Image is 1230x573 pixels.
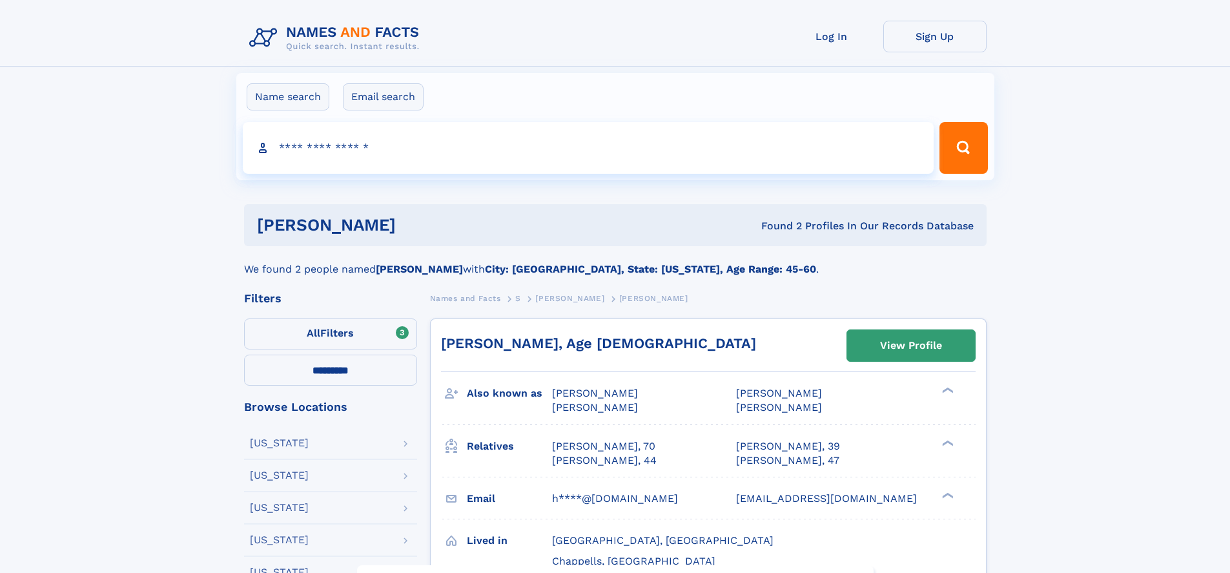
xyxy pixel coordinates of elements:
[467,488,552,510] h3: Email
[244,318,417,349] label: Filters
[250,503,309,513] div: [US_STATE]
[736,453,839,468] a: [PERSON_NAME], 47
[780,21,883,52] a: Log In
[552,439,655,453] a: [PERSON_NAME], 70
[552,387,638,399] span: [PERSON_NAME]
[244,293,417,304] div: Filters
[430,290,501,306] a: Names and Facts
[257,217,579,233] h1: [PERSON_NAME]
[250,438,309,448] div: [US_STATE]
[376,263,463,275] b: [PERSON_NAME]
[939,439,954,447] div: ❯
[535,290,604,306] a: [PERSON_NAME]
[250,535,309,545] div: [US_STATE]
[441,335,756,351] a: [PERSON_NAME], Age [DEMOGRAPHIC_DATA]
[343,83,424,110] label: Email search
[579,219,974,233] div: Found 2 Profiles In Our Records Database
[552,401,638,413] span: [PERSON_NAME]
[244,401,417,413] div: Browse Locations
[736,401,822,413] span: [PERSON_NAME]
[535,294,604,303] span: [PERSON_NAME]
[939,122,987,174] button: Search Button
[619,294,688,303] span: [PERSON_NAME]
[847,330,975,361] a: View Profile
[247,83,329,110] label: Name search
[467,530,552,552] h3: Lived in
[467,435,552,457] h3: Relatives
[552,555,715,567] span: Chappells, [GEOGRAPHIC_DATA]
[244,21,430,56] img: Logo Names and Facts
[939,386,954,395] div: ❯
[552,453,657,468] a: [PERSON_NAME], 44
[243,122,934,174] input: search input
[307,327,320,339] span: All
[515,290,521,306] a: S
[736,492,917,505] span: [EMAIL_ADDRESS][DOMAIN_NAME]
[736,387,822,399] span: [PERSON_NAME]
[552,534,774,547] span: [GEOGRAPHIC_DATA], [GEOGRAPHIC_DATA]
[939,491,954,499] div: ❯
[515,294,521,303] span: S
[736,439,840,453] a: [PERSON_NAME], 39
[485,263,816,275] b: City: [GEOGRAPHIC_DATA], State: [US_STATE], Age Range: 45-60
[880,331,942,360] div: View Profile
[883,21,987,52] a: Sign Up
[244,246,987,277] div: We found 2 people named with .
[250,470,309,481] div: [US_STATE]
[467,382,552,404] h3: Also known as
